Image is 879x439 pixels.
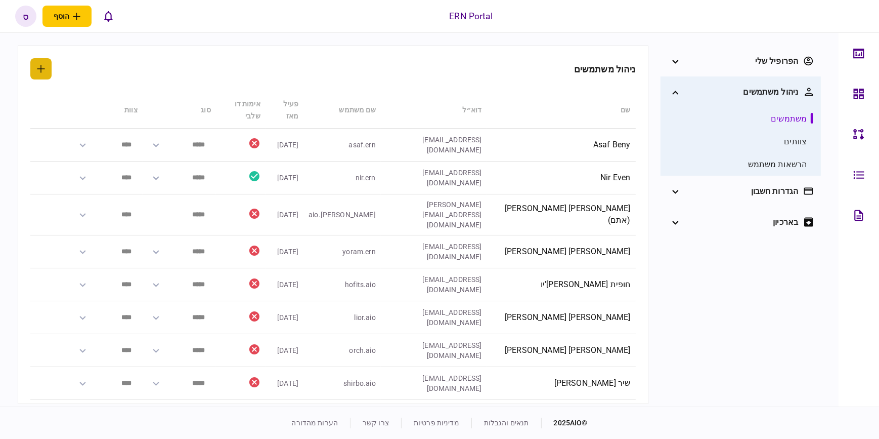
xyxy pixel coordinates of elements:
td: חופית [PERSON_NAME]'יו [487,268,636,301]
td: [PERSON_NAME] [PERSON_NAME] [487,301,636,334]
div: orch@ern-israel.co.il [386,340,482,361]
div: yoram.ern [309,247,376,257]
a: מדיניות פרטיות [414,419,459,427]
div: nir.even@aio.network [386,168,482,188]
th: צוות [69,93,143,129]
td: [DATE] [266,235,303,268]
td: [DATE] [266,268,303,301]
div: בארכיון [683,216,799,228]
div: ERN Portal [449,10,493,23]
button: פתח רשימת התראות [98,6,119,27]
a: תנאים והגבלות [484,419,529,427]
button: ס [15,6,36,27]
div: משתמשים [771,113,807,125]
th: פעיל מאז [266,93,303,129]
div: hofits@ern.co.il [386,274,482,295]
div: Svetlana@ern-israel.co.il [386,199,482,230]
button: פתח תפריט להוספת לקוח [42,6,92,27]
td: שיר [PERSON_NAME] [487,367,636,400]
th: שם [487,93,636,129]
div: ניהול משתמשים [683,86,799,98]
div: צוותים [784,136,807,148]
th: שם משתמש [303,93,381,129]
td: [PERSON_NAME] [PERSON_NAME] [487,235,636,268]
div: yoram@aio.network [386,242,482,262]
div: orch.aio [309,345,376,355]
a: הרשאות משתמש [748,158,814,171]
td: [DATE] [266,162,303,194]
div: lior.aio [309,312,376,323]
td: [DATE] [266,129,303,162]
td: אנגלינה ויינר [487,400,636,433]
div: lior@ern.co.il [386,307,482,328]
td: Nir Even [487,162,636,194]
td: [PERSON_NAME] [PERSON_NAME] (אתם) [487,194,636,235]
div: asaf.beny@aio.network [386,135,482,155]
td: [DATE] [266,301,303,334]
div: shirbo.aio [309,378,376,388]
a: הערות מהדורה [291,419,338,427]
td: [DATE] [266,194,303,235]
td: [DATE] [266,400,303,433]
div: © 2025 AIO [541,418,588,428]
div: ניהול משתמשים [574,62,636,76]
a: צרו קשר [363,419,389,427]
div: hofits.aio [309,280,376,290]
div: הרשאות משתמש [748,158,807,171]
td: [PERSON_NAME] [PERSON_NAME] [487,334,636,367]
td: [DATE] [266,334,303,367]
div: svetlana.aio [309,210,376,220]
a: צוותים [784,136,813,148]
div: nir.ern [309,173,376,183]
div: הגדרות חשבון [683,185,799,197]
td: Asaf Beny [487,129,636,162]
th: אימות דו שלבי [216,93,266,129]
th: סוג [143,93,216,129]
a: משתמשים [771,113,813,125]
div: הפרופיל שלי [683,55,799,67]
td: [DATE] [266,367,303,400]
div: asaf.ern [309,140,376,150]
div: shirbo@ern.co.il [386,373,482,393]
th: דוא״ל [381,93,487,129]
